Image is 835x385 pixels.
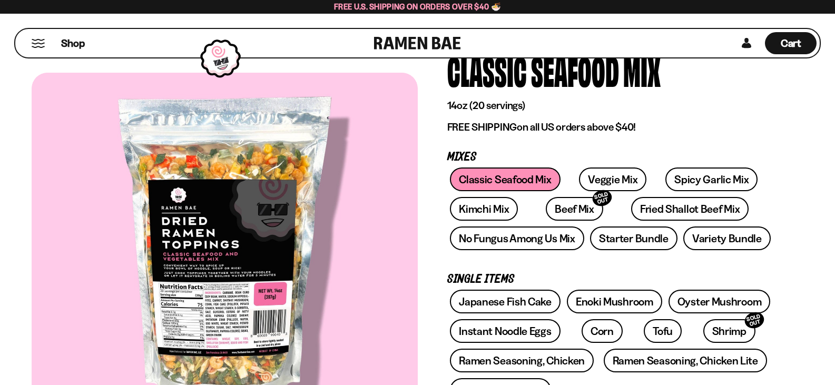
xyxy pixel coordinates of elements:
a: Oyster Mushroom [669,290,771,313]
strong: FREE SHIPPING [447,121,517,133]
div: Mix [623,51,661,90]
a: Instant Noodle Eggs [450,319,560,343]
a: Japanese Fish Cake [450,290,561,313]
p: Single Items [447,274,774,284]
div: Classic [447,51,527,90]
a: Cart [765,29,817,57]
a: Starter Bundle [590,226,677,250]
div: Seafood [531,51,619,90]
a: Variety Bundle [683,226,771,250]
span: Shop [61,36,85,51]
span: Free U.S. Shipping on Orders over $40 🍜 [334,2,501,12]
a: Enoki Mushroom [567,290,662,313]
p: Mixes [447,152,774,162]
div: SOLD OUT [591,188,614,209]
button: Mobile Menu Trigger [31,39,45,48]
span: Cart [781,37,801,50]
a: Shop [61,32,85,54]
p: 14oz (20 servings) [447,99,774,112]
p: on all US orders above $40! [447,121,774,134]
a: Fried Shallot Beef Mix [631,197,749,221]
a: No Fungus Among Us Mix [450,226,584,250]
a: Kimchi Mix [450,197,518,221]
a: Ramen Seasoning, Chicken Lite [604,349,767,372]
a: Corn [582,319,623,343]
a: Beef MixSOLD OUT [546,197,603,221]
a: Spicy Garlic Mix [665,167,758,191]
a: Tofu [644,319,682,343]
a: Veggie Mix [579,167,646,191]
a: Ramen Seasoning, Chicken [450,349,594,372]
a: ShrimpSOLD OUT [703,319,755,343]
div: SOLD OUT [743,310,766,331]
